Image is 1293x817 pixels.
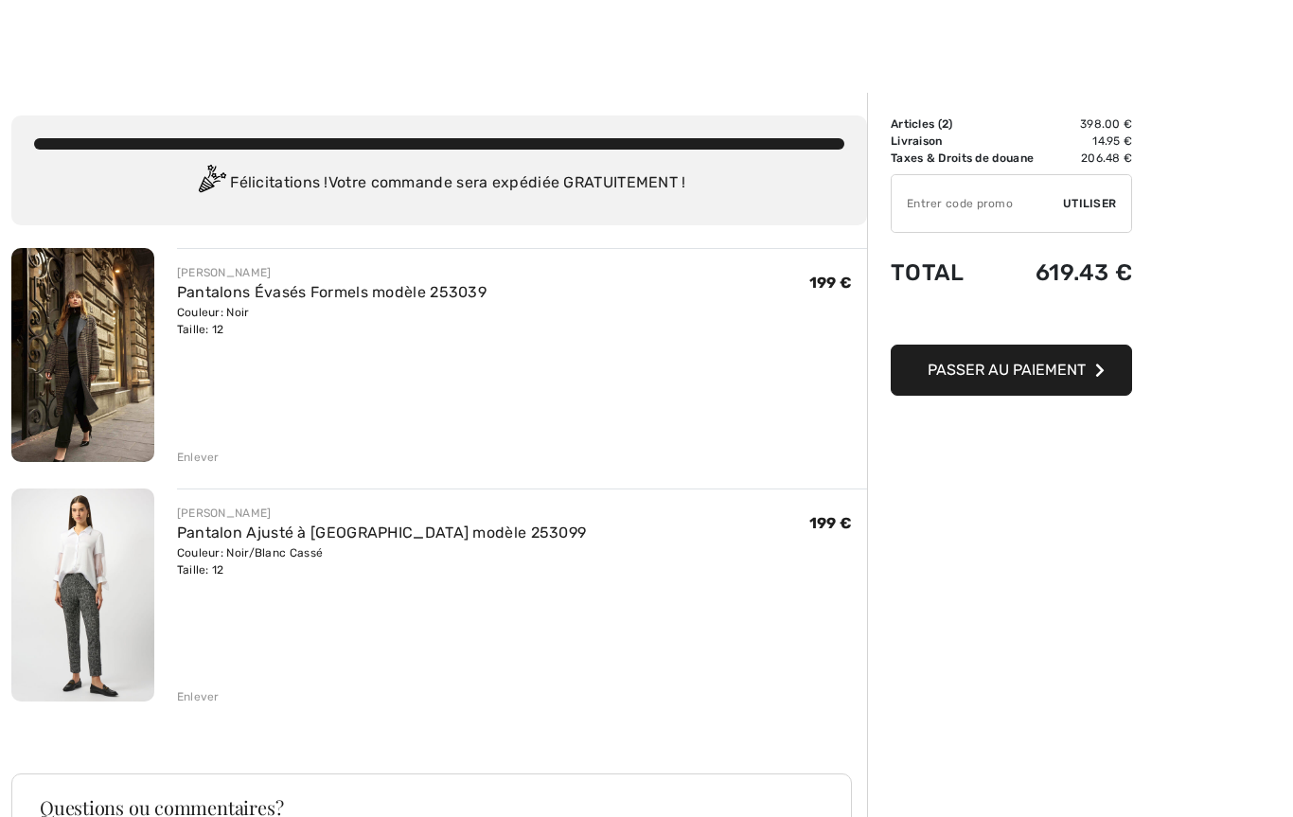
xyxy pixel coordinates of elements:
a: Pantalon Ajusté à [GEOGRAPHIC_DATA] modèle 253099 [177,524,587,542]
div: Félicitations ! Votre commande sera expédiée GRATUITEMENT ! [34,165,844,203]
img: Pantalons Évasés Formels modèle 253039 [11,248,154,462]
div: [PERSON_NAME] [177,505,587,522]
td: 619.43 € [1035,240,1132,305]
a: Pantalons Évasés Formels modèle 253039 [177,283,487,301]
input: Code promo [892,175,1063,232]
td: Total [891,240,1035,305]
div: [PERSON_NAME] [177,264,487,281]
span: 199 € [809,274,853,292]
button: Passer au paiement [891,345,1132,396]
iframe: PayPal [891,305,1132,338]
div: Enlever [177,688,220,705]
span: Utiliser [1063,195,1116,212]
img: Pantalon Ajusté à Cheville modèle 253099 [11,488,154,702]
div: Enlever [177,449,220,466]
td: Articles ( ) [891,115,1035,133]
td: 14.95 € [1035,133,1132,150]
img: Congratulation2.svg [192,165,230,203]
div: Couleur: Noir/Blanc Cassé Taille: 12 [177,544,587,578]
div: Couleur: Noir Taille: 12 [177,304,487,338]
span: Passer au paiement [928,361,1086,379]
td: Livraison [891,133,1035,150]
td: 398.00 € [1035,115,1132,133]
h3: Questions ou commentaires? [40,798,824,817]
span: 2 [942,117,948,131]
td: 206.48 € [1035,150,1132,167]
td: Taxes & Droits de douane [891,150,1035,167]
span: 199 € [809,514,853,532]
